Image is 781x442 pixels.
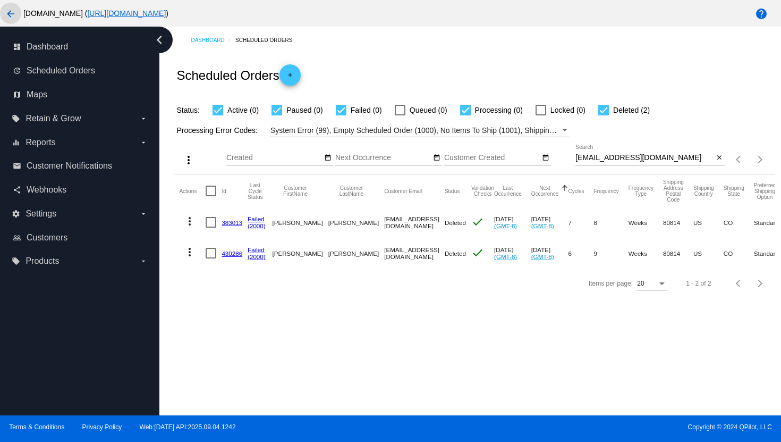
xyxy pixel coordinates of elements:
a: 430286 [222,250,242,257]
a: (GMT-8) [494,222,517,229]
i: email [13,162,21,170]
button: Change sorting for ShippingPostcode [663,179,684,203]
button: Change sorting for LastProcessingCycleId [248,182,262,200]
span: Queued (0) [410,104,447,116]
mat-icon: date_range [433,154,440,162]
a: 383013 [222,219,242,226]
mat-icon: close [716,154,723,162]
button: Change sorting for CustomerEmail [384,188,422,194]
mat-header-cell: Actions [179,175,206,207]
mat-cell: 9 [593,238,628,269]
button: Change sorting for PreferredShippingOption [754,182,776,200]
button: Change sorting for ShippingCountry [693,185,714,197]
mat-cell: 80814 [663,238,693,269]
i: local_offer [12,257,20,265]
mat-cell: [DATE] [531,238,568,269]
a: update Scheduled Orders [13,62,148,79]
span: Failed (0) [351,104,382,116]
a: (2000) [248,222,266,229]
mat-cell: [PERSON_NAME] [272,238,328,269]
h2: Scheduled Orders [176,64,300,86]
mat-icon: check [471,246,484,259]
mat-icon: help [755,7,768,20]
mat-cell: [EMAIL_ADDRESS][DOMAIN_NAME] [384,207,445,238]
mat-cell: Weeks [629,207,663,238]
span: Scheduled Orders [27,66,95,76]
span: Deleted (2) [613,104,650,116]
a: Scheduled Orders [235,32,302,48]
button: Change sorting for CustomerLastName [328,185,375,197]
mat-icon: more_vert [183,246,196,258]
i: chevron_left [151,31,168,48]
button: Clear [714,153,725,164]
button: Change sorting for Id [222,188,226,194]
span: Reports [26,138,55,147]
i: dashboard [13,43,21,51]
a: people_outline Customers [13,229,148,246]
span: Processing Error Codes: [176,126,258,135]
mat-icon: check [471,215,484,228]
span: Settings [26,209,56,219]
i: arrow_drop_down [139,138,148,147]
a: Failed [248,246,265,253]
i: arrow_drop_down [139,210,148,218]
mat-select: Items per page: [637,280,667,288]
button: Change sorting for Status [445,188,460,194]
mat-icon: date_range [542,154,549,162]
a: (GMT-8) [494,253,517,260]
div: Items per page: [589,280,633,287]
span: Paused (0) [286,104,322,116]
a: (GMT-8) [531,253,554,260]
i: settings [12,210,20,218]
button: Change sorting for NextOccurrenceUtc [531,185,559,197]
span: Customer Notifications [27,161,112,171]
span: Deleted [445,219,466,226]
span: Processing (0) [475,104,523,116]
a: Privacy Policy [82,423,122,431]
mat-icon: more_vert [182,154,195,166]
mat-header-cell: Validation Checks [471,175,494,207]
button: Change sorting for Frequency [593,188,618,194]
span: [DOMAIN_NAME] ( ) [23,9,168,18]
a: [URL][DOMAIN_NAME] [87,9,166,18]
mat-cell: [DATE] [494,238,531,269]
a: Web:[DATE] API:2025.09.04.1242 [140,423,236,431]
span: Maps [27,90,47,99]
mat-cell: [DATE] [494,207,531,238]
mat-cell: US [693,207,724,238]
span: Webhooks [27,185,66,195]
mat-cell: 8 [593,207,628,238]
i: equalizer [12,138,20,147]
mat-cell: Weeks [629,238,663,269]
mat-cell: CO [724,238,754,269]
i: arrow_drop_down [139,257,148,265]
mat-cell: 80814 [663,207,693,238]
button: Change sorting for ShippingState [724,185,744,197]
span: Locked (0) [550,104,585,116]
i: people_outline [13,233,21,242]
span: Copyright © 2024 QPilot, LLC [400,423,772,431]
span: Products [26,256,59,266]
span: Active (0) [227,104,259,116]
mat-cell: [PERSON_NAME] [328,238,384,269]
i: share [13,186,21,194]
button: Change sorting for FrequencyType [629,185,653,197]
span: Dashboard [27,42,68,52]
a: map Maps [13,86,148,103]
i: arrow_drop_down [139,114,148,123]
span: Retain & Grow [26,114,81,123]
button: Next page [750,273,771,294]
button: Previous page [728,273,750,294]
span: Customers [27,233,67,243]
i: map [13,90,21,99]
span: Status: [176,106,200,114]
a: share Webhooks [13,181,148,198]
a: Dashboard [191,32,235,48]
input: Search [575,154,714,162]
div: 1 - 2 of 2 [686,280,711,287]
mat-cell: [PERSON_NAME] [328,207,384,238]
mat-select: Filter by Processing Error Codes [270,124,570,137]
button: Previous page [728,149,750,170]
span: 20 [637,280,644,287]
mat-cell: [EMAIL_ADDRESS][DOMAIN_NAME] [384,238,445,269]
